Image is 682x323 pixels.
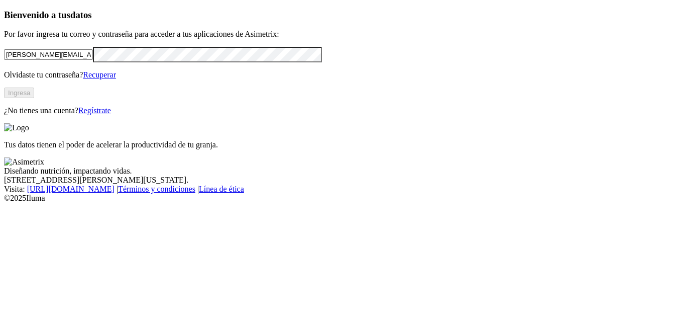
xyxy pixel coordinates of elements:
[4,49,93,60] input: Tu correo
[4,157,44,167] img: Asimetrix
[4,30,678,39] p: Por favor ingresa tu correo y contraseña para acceder a tus aplicaciones de Asimetrix:
[4,176,678,185] div: [STREET_ADDRESS][PERSON_NAME][US_STATE].
[4,185,678,194] div: Visita : | |
[27,185,115,193] a: [URL][DOMAIN_NAME]
[118,185,195,193] a: Términos y condiciones
[4,70,678,79] p: Olvidaste tu contraseña?
[199,185,244,193] a: Línea de ética
[4,123,29,132] img: Logo
[70,10,92,20] span: datos
[4,88,34,98] button: Ingresa
[78,106,111,115] a: Regístrate
[4,167,678,176] div: Diseñando nutrición, impactando vidas.
[4,194,678,203] div: © 2025 Iluma
[83,70,116,79] a: Recuperar
[4,10,678,21] h3: Bienvenido a tus
[4,106,678,115] p: ¿No tienes una cuenta?
[4,140,678,149] p: Tus datos tienen el poder de acelerar la productividad de tu granja.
